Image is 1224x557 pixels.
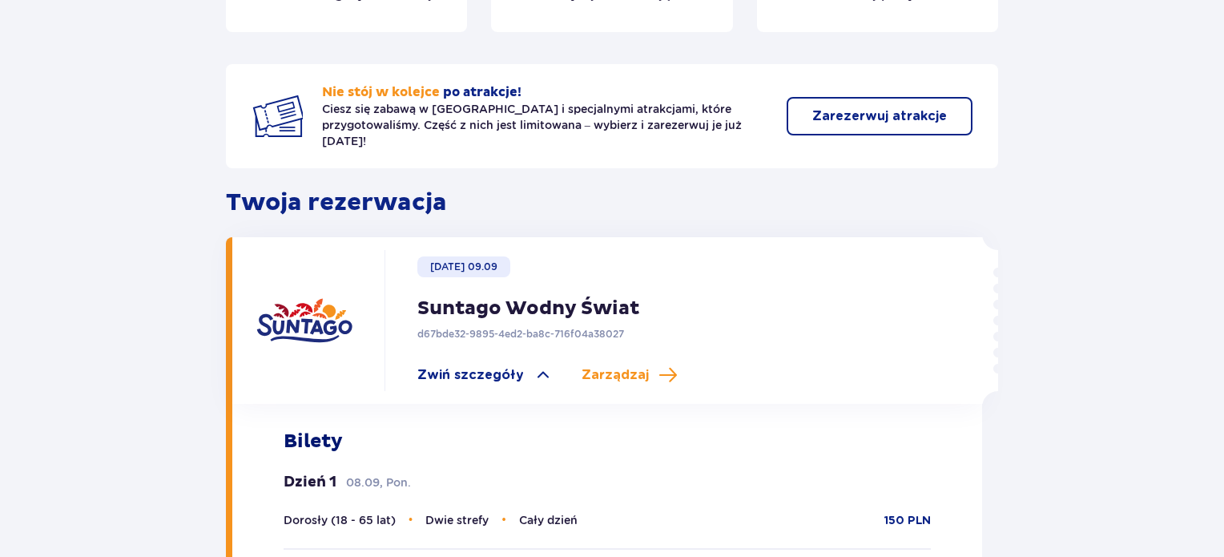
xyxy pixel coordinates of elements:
span: Cały dzień [519,514,578,527]
span: Nie stój w kolejce [322,84,440,100]
p: Bilety [284,430,343,454]
span: Zwiń szczegóły [417,366,524,384]
span: po atrakcje! [443,84,521,100]
button: Zarezerwuj atrakcje [787,97,972,135]
span: Zarządzaj [582,366,649,384]
p: Twoja rezerwacja [226,188,999,218]
p: 08.09, Pon. [346,474,411,490]
a: Zwiń szczegóły [417,365,553,385]
p: Suntago Wodny Świat [417,297,639,321]
p: d67bde32-9895-4ed2-ba8c-716f04a38027 [417,327,624,341]
a: Zarządzaj [582,365,678,385]
span: • [501,512,506,528]
span: • [409,512,413,528]
img: Suntago logo [256,272,352,369]
p: 150 PLN [884,513,931,529]
img: Two tickets icon [252,91,303,142]
p: Dzień 1 [284,473,336,492]
p: [DATE] 09.09 [430,260,497,274]
p: Zarezerwuj atrakcje [812,107,947,125]
p: Ciesz się zabawą w [GEOGRAPHIC_DATA] i specjalnymi atrakcjami, które przygotowaliśmy. Część z nic... [322,101,768,149]
span: Dwie strefy [425,514,489,527]
span: Dorosły (18 - 65 lat) [284,514,396,527]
